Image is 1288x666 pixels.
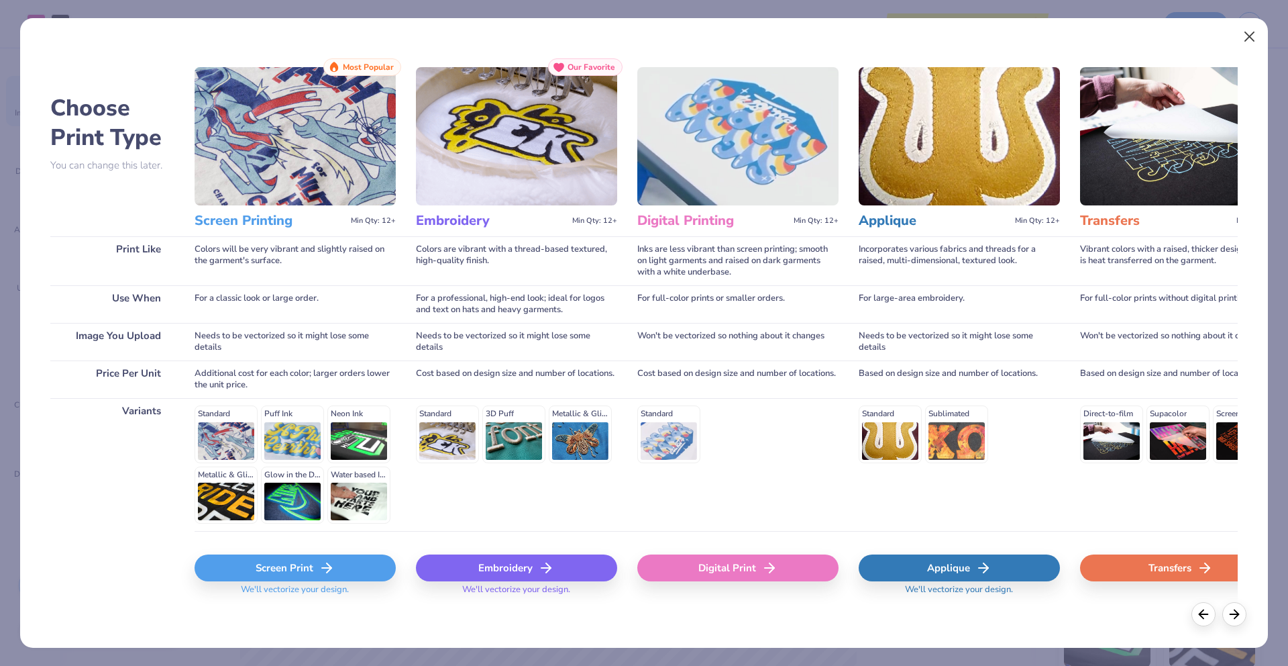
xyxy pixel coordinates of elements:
img: Digital Printing [637,67,839,205]
div: Based on design size and number of locations. [859,361,1060,398]
div: Digital Print [637,555,839,581]
span: Min Qty: 12+ [351,216,396,226]
div: Colors are vibrant with a thread-based textured, high-quality finish. [416,236,617,285]
img: Applique [859,67,1060,205]
div: For a professional, high-end look; ideal for logos and text on hats and heavy garments. [416,285,617,323]
img: Screen Printing [195,67,396,205]
div: Based on design size and number of locations. [1080,361,1281,398]
div: For a classic look or large order. [195,285,396,323]
span: Most Popular [343,62,394,72]
div: Variants [50,398,174,531]
span: Min Qty: 12+ [794,216,839,226]
div: Inks are less vibrant than screen printing; smooth on light garments and raised on dark garments ... [637,236,839,285]
div: Price Per Unit [50,361,174,398]
div: Vibrant colors with a raised, thicker design since it is heat transferred on the garment. [1080,236,1281,285]
span: Min Qty: 12+ [1236,216,1281,226]
span: We'll vectorize your design. [900,584,1018,604]
img: Transfers [1080,67,1281,205]
span: We'll vectorize your design. [235,584,354,604]
div: Image You Upload [50,323,174,361]
span: We'll vectorize your design. [457,584,576,604]
div: Additional cost for each color; larger orders lower the unit price. [195,361,396,398]
span: Min Qty: 12+ [572,216,617,226]
div: Won't be vectorized so nothing about it changes [637,323,839,361]
div: Cost based on design size and number of locations. [637,361,839,398]
div: Print Like [50,236,174,285]
div: Applique [859,555,1060,581]
div: Incorporates various fabrics and threads for a raised, multi-dimensional, textured look. [859,236,1060,285]
div: Needs to be vectorized so it might lose some details [416,323,617,361]
span: Our Favorite [568,62,615,72]
img: Embroidery [416,67,617,205]
div: Screen Print [195,555,396,581]
div: Won't be vectorized so nothing about it changes [1080,323,1281,361]
h3: Embroidery [416,212,567,230]
div: For large-area embroidery. [859,285,1060,323]
div: Colors will be very vibrant and slightly raised on the garment's surface. [195,236,396,285]
span: Min Qty: 12+ [1015,216,1060,226]
div: Transfers [1080,555,1281,581]
h2: Choose Print Type [50,93,174,152]
div: Needs to be vectorized so it might lose some details [195,323,396,361]
div: For full-color prints or smaller orders. [637,285,839,323]
button: Close [1237,24,1263,50]
div: For full-color prints without digital printing. [1080,285,1281,323]
div: Embroidery [416,555,617,581]
div: Use When [50,285,174,323]
h3: Digital Printing [637,212,788,230]
p: You can change this later. [50,160,174,171]
h3: Screen Printing [195,212,345,230]
div: Needs to be vectorized so it might lose some details [859,323,1060,361]
div: Cost based on design size and number of locations. [416,361,617,398]
h3: Applique [859,212,1010,230]
h3: Transfers [1080,212,1231,230]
